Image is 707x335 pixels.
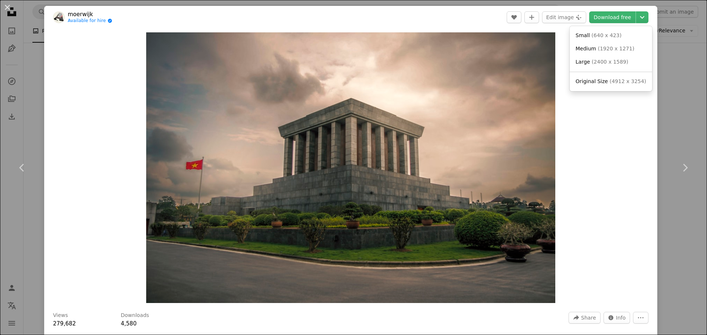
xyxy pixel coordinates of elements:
[576,59,590,65] span: Large
[576,32,590,38] span: Small
[591,32,622,38] span: ( 640 x 423 )
[592,59,628,65] span: ( 2400 x 1589 )
[576,78,608,84] span: Original Size
[609,78,646,84] span: ( 4912 x 3254 )
[570,26,652,91] div: Choose download size
[576,46,596,51] span: Medium
[636,11,648,23] button: Choose download size
[598,46,634,51] span: ( 1920 x 1271 )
